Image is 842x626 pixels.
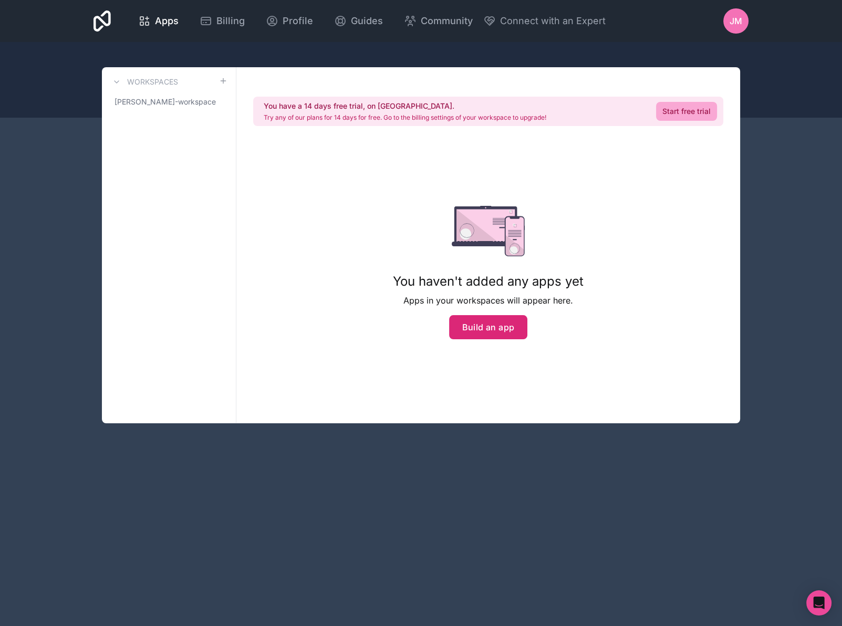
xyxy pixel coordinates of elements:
h2: You have a 14 days free trial, on [GEOGRAPHIC_DATA]. [264,101,546,111]
span: Apps [155,14,179,28]
a: Guides [326,9,391,33]
span: Profile [283,14,313,28]
span: Connect with an Expert [500,14,606,28]
a: Billing [191,9,253,33]
div: Open Intercom Messenger [806,590,831,615]
span: JM [730,15,742,27]
a: [PERSON_NAME]-workspace [110,92,227,111]
span: Community [421,14,473,28]
a: Community [396,9,481,33]
a: Start free trial [656,102,717,121]
a: Profile [257,9,321,33]
span: Billing [216,14,245,28]
a: Workspaces [110,76,178,88]
h3: Workspaces [127,77,178,87]
button: Connect with an Expert [483,14,606,28]
span: Guides [351,14,383,28]
span: [PERSON_NAME]-workspace [115,97,216,107]
img: empty state [452,206,525,256]
a: Apps [130,9,187,33]
p: Try any of our plans for 14 days for free. Go to the billing settings of your workspace to upgrade! [264,113,546,122]
h1: You haven't added any apps yet [393,273,584,290]
p: Apps in your workspaces will appear here. [393,294,584,307]
button: Build an app [449,315,528,339]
